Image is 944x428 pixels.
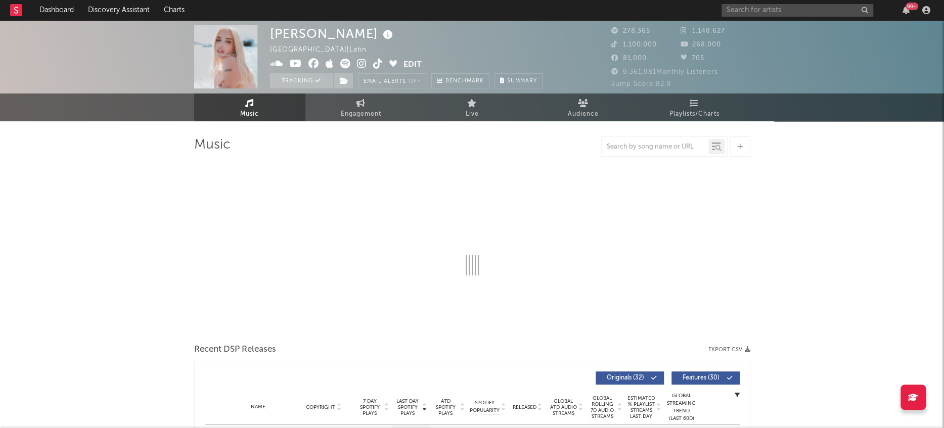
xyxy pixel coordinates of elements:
[305,93,417,121] a: Engagement
[903,6,910,14] button: 99+
[507,78,537,84] span: Summary
[432,398,459,416] span: ATD Spotify Plays
[550,398,577,416] span: Global ATD Audio Streams
[669,108,720,120] span: Playlists/Charts
[678,375,725,381] span: Features ( 30 )
[611,55,647,62] span: 81,000
[356,398,383,416] span: 7 Day Spotify Plays
[470,399,500,414] span: Spotify Popularity
[194,344,276,356] span: Recent DSP Releases
[528,93,639,121] a: Audience
[403,59,422,71] button: Edit
[225,403,291,411] div: Name
[602,143,708,151] input: Search by song name or URL
[513,404,536,410] span: Released
[358,73,426,88] button: Email AlertsOff
[639,93,750,121] a: Playlists/Charts
[270,44,378,56] div: [GEOGRAPHIC_DATA] | Latin
[409,79,421,84] em: Off
[417,93,528,121] a: Live
[431,73,489,88] a: Benchmark
[240,108,259,120] span: Music
[568,108,599,120] span: Audience
[611,81,671,87] span: Jump Score: 82.9
[466,108,479,120] span: Live
[611,69,718,75] span: 9,361,981 Monthly Listeners
[341,108,381,120] span: Engagement
[671,371,740,385] button: Features(30)
[194,93,305,121] a: Music
[681,28,725,34] span: 1,148,627
[681,41,721,48] span: 268,000
[270,73,333,88] button: Tracking
[627,395,655,419] span: Estimated % Playlist Streams Last Day
[906,3,918,10] div: 99 +
[495,73,543,88] button: Summary
[596,371,664,385] button: Originals(32)
[589,395,616,419] span: Global Rolling 7D Audio Streams
[445,75,484,87] span: Benchmark
[306,404,335,410] span: Copyright
[611,41,657,48] span: 1,100,000
[666,392,697,422] div: Global Streaming Trend (Last 60D)
[394,398,421,416] span: Last Day Spotify Plays
[270,25,395,42] div: [PERSON_NAME]
[722,4,873,17] input: Search for artists
[708,347,750,353] button: Export CSV
[681,55,704,62] span: 705
[611,28,650,34] span: 278,365
[602,375,649,381] span: Originals ( 32 )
